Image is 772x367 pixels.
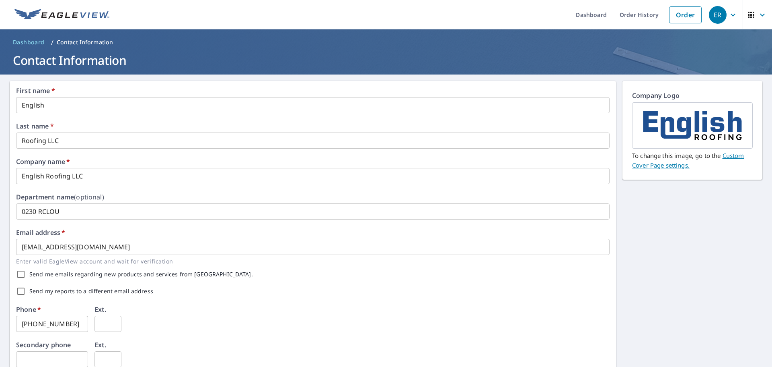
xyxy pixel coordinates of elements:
p: Enter valid EagleView account and wait for verification [16,257,604,266]
label: First name [16,87,55,94]
div: ER [709,6,727,24]
p: Contact Information [57,38,113,46]
img: English Roofing Logo (New).jpg [632,104,752,147]
h1: Contact Information [10,52,762,68]
p: To change this image, go to the [632,149,753,170]
label: Send my reports to a different email address [29,288,153,294]
label: Department name [16,194,104,200]
p: Company Logo [632,91,753,102]
label: Ext. [94,306,107,313]
b: (optional) [74,193,104,201]
label: Phone [16,306,41,313]
label: Last name [16,123,54,129]
label: Ext. [94,342,107,348]
label: Email address [16,229,65,236]
img: EV Logo [14,9,109,21]
li: / [51,37,53,47]
a: Order [669,6,702,23]
a: Dashboard [10,36,48,49]
label: Company name [16,158,70,165]
span: Dashboard [13,38,45,46]
label: Secondary phone [16,342,71,348]
nav: breadcrumb [10,36,762,49]
label: Send me emails regarding new products and services from [GEOGRAPHIC_DATA]. [29,272,253,277]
